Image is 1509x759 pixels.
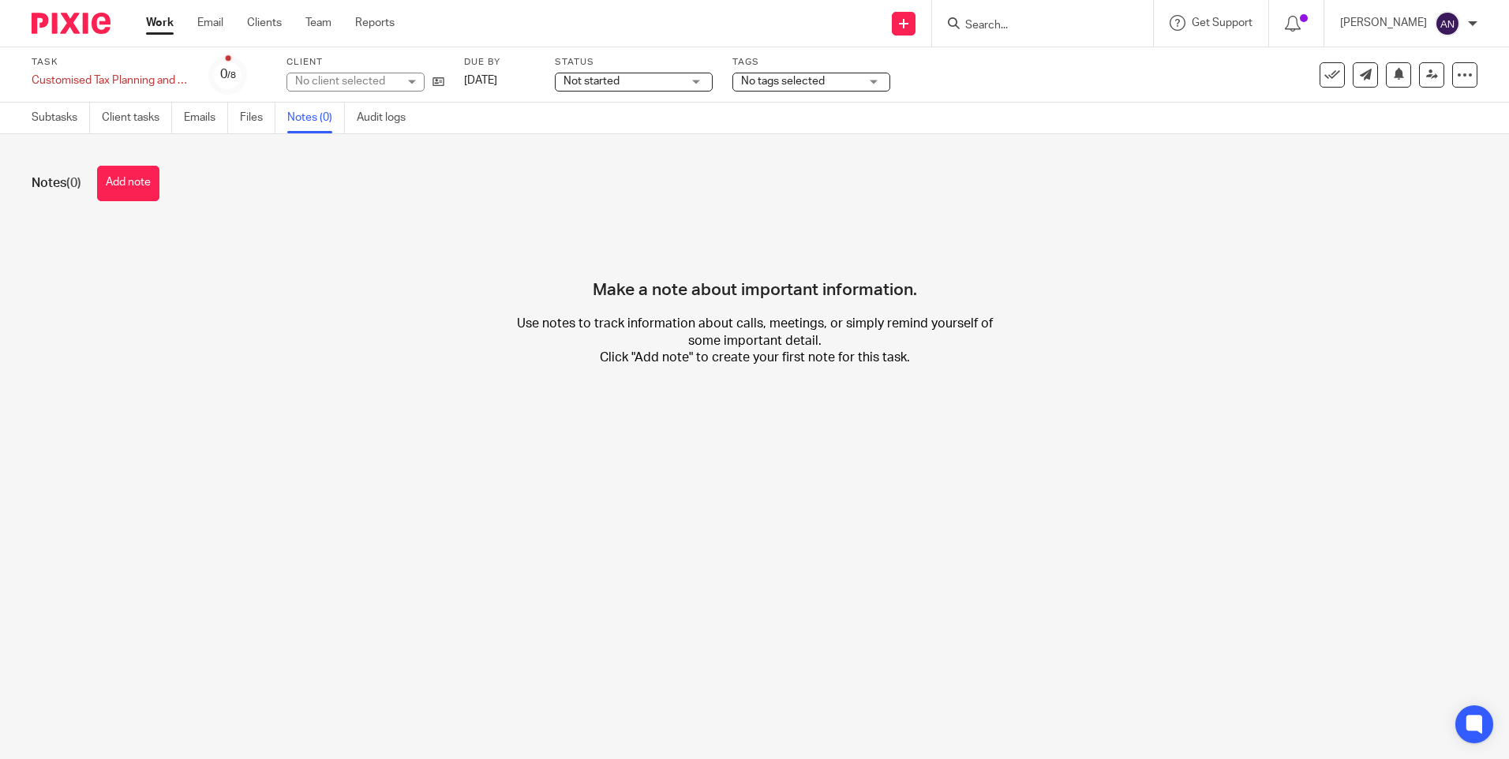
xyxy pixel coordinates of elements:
[66,177,81,189] span: (0)
[964,19,1106,33] input: Search
[220,65,236,84] div: 0
[32,13,110,34] img: Pixie
[32,73,189,88] div: Customised Tax Planning and Advisory Services
[102,103,172,133] a: Client tasks
[464,75,497,86] span: [DATE]
[197,15,223,31] a: Email
[355,15,395,31] a: Reports
[295,73,398,89] div: No client selected
[146,15,174,31] a: Work
[247,15,282,31] a: Clients
[287,103,345,133] a: Notes (0)
[97,166,159,201] button: Add note
[464,56,535,69] label: Due by
[741,76,825,87] span: No tags selected
[240,103,275,133] a: Files
[564,76,620,87] span: Not started
[1340,15,1427,31] p: [PERSON_NAME]
[227,71,236,80] small: /8
[184,103,228,133] a: Emails
[305,15,331,31] a: Team
[514,316,996,366] p: Use notes to track information about calls, meetings, or simply remind yourself of some important...
[1435,11,1460,36] img: svg%3E
[1192,17,1253,28] span: Get Support
[357,103,418,133] a: Audit logs
[555,56,713,69] label: Status
[32,103,90,133] a: Subtasks
[593,225,917,301] h4: Make a note about important information.
[732,56,890,69] label: Tags
[286,56,444,69] label: Client
[32,175,81,192] h1: Notes
[32,56,189,69] label: Task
